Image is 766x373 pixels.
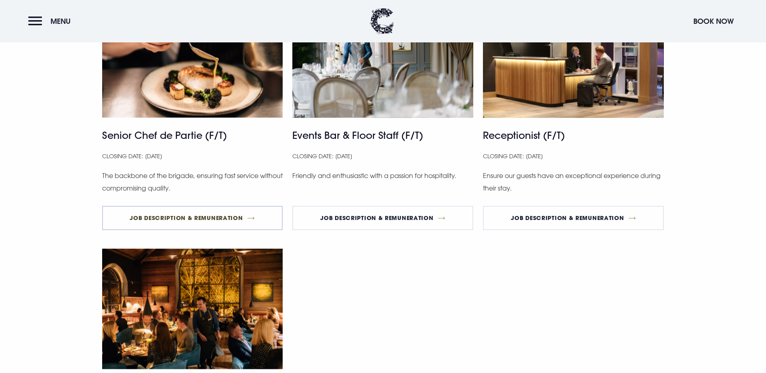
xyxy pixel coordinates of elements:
p: Ensure our guests have an exceptional experience during their stay. [483,170,664,194]
p: Closing Date: [DATE] [102,151,283,162]
button: Menu [28,13,75,30]
span: Menu [50,17,71,26]
h4: Senior Chef de Partie (F/T) [102,128,283,142]
img: https://clandeboyelodge.s3-assets.com/Brasserie-Assistant-Manager.png [102,249,283,369]
img: Clandeboye Lodge [370,8,394,34]
h4: Events Bar & Floor Staff (F/T) [292,128,473,142]
a: Job Description & Remuneration [483,206,664,230]
p: Closing Date: [DATE] [483,151,664,162]
button: Book Now [689,13,738,30]
h4: Receptionist (F/T) [483,128,664,142]
a: Job Description & Remuneration [102,206,283,230]
p: Closing Date: [DATE] [292,151,473,162]
a: Job Description & Remuneration [292,206,473,230]
p: The backbone of the brigade, ensuring fast service without compromising quality. [102,170,283,194]
p: Friendly and enthusiastic with a passion for hospitality. [292,170,473,182]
